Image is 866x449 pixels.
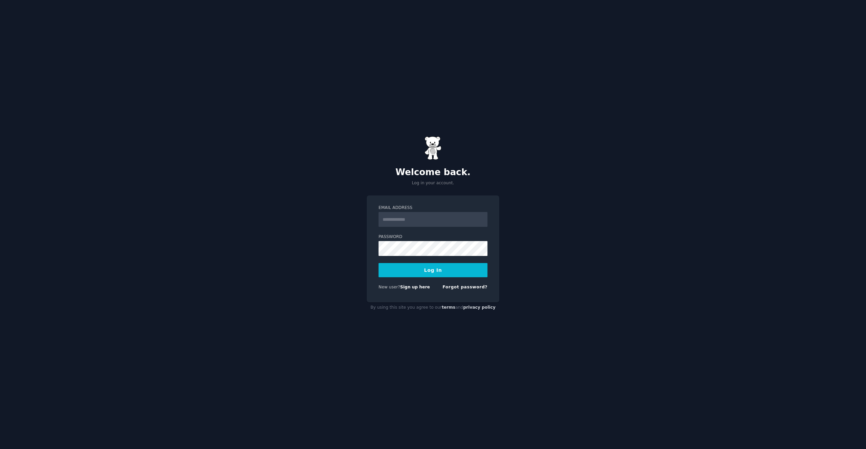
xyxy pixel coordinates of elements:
a: Sign up here [400,285,430,289]
img: Gummy Bear [425,136,441,160]
p: Log in your account. [367,180,499,186]
label: Email Address [379,205,487,211]
button: Log In [379,263,487,277]
div: By using this site you agree to our and [367,302,499,313]
a: terms [442,305,455,310]
label: Password [379,234,487,240]
span: New user? [379,285,400,289]
h2: Welcome back. [367,167,499,178]
a: Forgot password? [442,285,487,289]
a: privacy policy [463,305,496,310]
